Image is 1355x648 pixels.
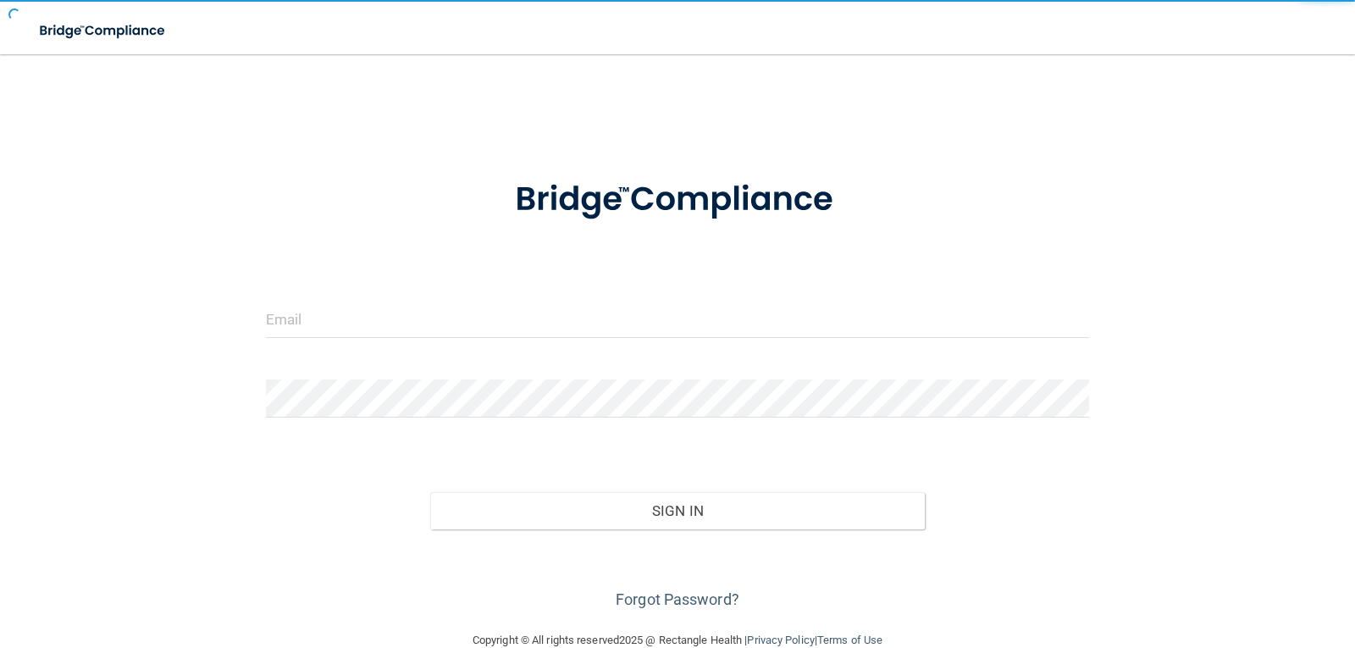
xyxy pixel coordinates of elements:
a: Terms of Use [817,634,882,646]
img: bridge_compliance_login_screen.278c3ca4.svg [480,156,875,244]
button: Sign In [430,492,925,529]
img: bridge_compliance_login_screen.278c3ca4.svg [25,14,181,48]
input: Email [266,300,1090,338]
a: Forgot Password? [616,590,739,608]
a: Privacy Policy [747,634,814,646]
